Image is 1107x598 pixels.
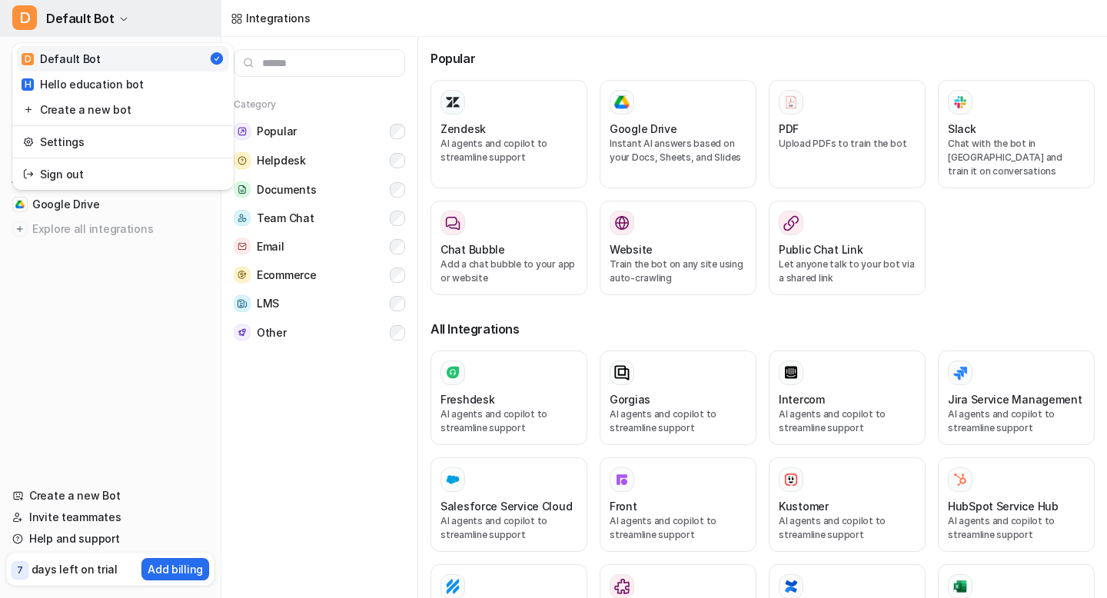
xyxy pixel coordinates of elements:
[23,166,34,182] img: reset
[46,8,115,29] span: Default Bot
[23,134,34,150] img: reset
[22,76,144,92] div: Hello education bot
[17,161,229,187] a: Sign out
[12,43,234,190] div: DDefault Bot
[12,5,37,30] span: D
[17,129,229,154] a: Settings
[22,51,101,67] div: Default Bot
[22,53,34,65] span: D
[22,78,34,91] span: H
[17,97,229,122] a: Create a new bot
[23,101,34,118] img: reset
